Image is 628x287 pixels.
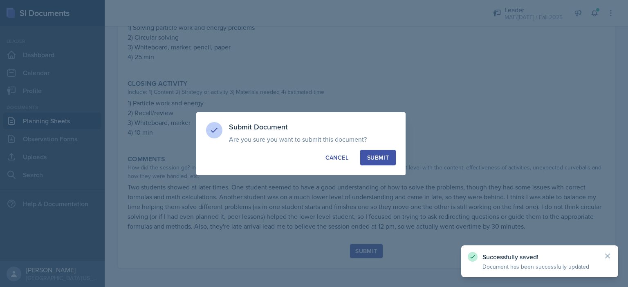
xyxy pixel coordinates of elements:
[482,263,597,271] p: Document has been successfully updated
[367,154,389,162] div: Submit
[482,253,597,261] p: Successfully saved!
[360,150,396,165] button: Submit
[229,135,396,143] p: Are you sure you want to submit this document?
[318,150,355,165] button: Cancel
[325,154,348,162] div: Cancel
[229,122,396,132] h3: Submit Document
